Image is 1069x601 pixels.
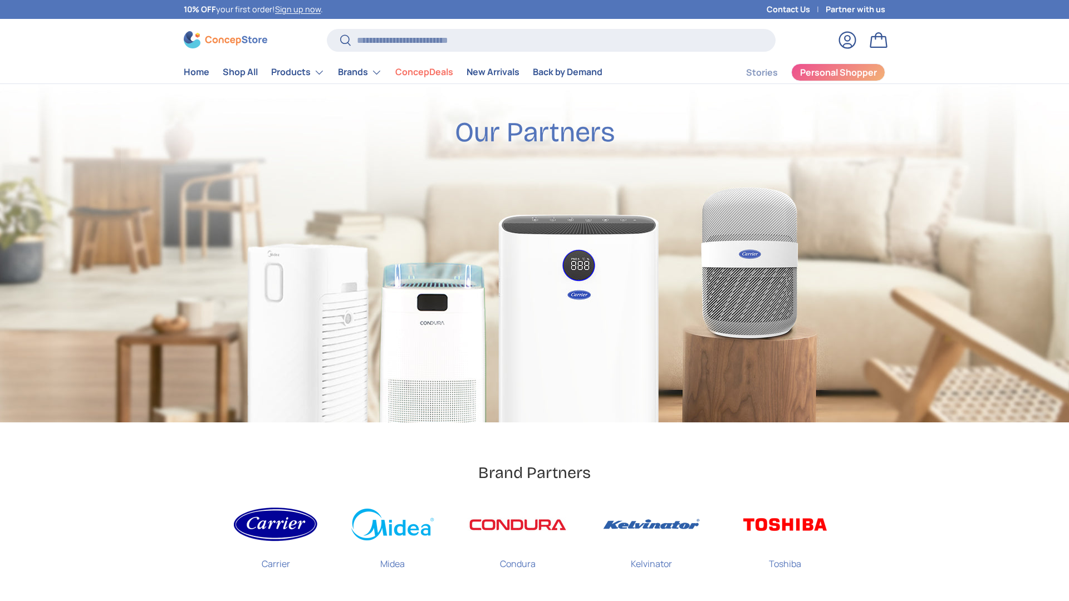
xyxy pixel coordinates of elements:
[184,61,602,83] nav: Primary
[234,501,317,579] a: Carrier
[601,501,702,579] a: Kelvinator
[468,501,568,579] a: Condura
[264,61,331,83] summary: Products
[467,61,519,83] a: New Arrivals
[271,61,325,83] a: Products
[331,61,389,83] summary: Brands
[533,61,602,83] a: Back by Demand
[478,462,591,483] h2: Brand Partners
[338,61,382,83] a: Brands
[791,63,885,81] a: Personal Shopper
[351,501,434,579] a: Midea
[184,4,216,14] strong: 10% OFF
[184,61,209,83] a: Home
[719,61,885,83] nav: Secondary
[800,68,877,77] span: Personal Shopper
[455,115,615,150] h2: Our Partners
[769,548,801,570] p: Toshiba
[395,61,453,83] a: ConcepDeals
[380,548,405,570] p: Midea
[275,4,321,14] a: Sign up now
[767,3,826,16] a: Contact Us
[746,62,778,83] a: Stories
[223,61,258,83] a: Shop All
[826,3,885,16] a: Partner with us
[262,548,290,570] p: Carrier
[184,31,267,48] img: ConcepStore
[184,3,323,16] p: your first order! .
[631,548,672,570] p: Kelvinator
[500,548,536,570] p: Condura
[735,501,835,579] a: Toshiba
